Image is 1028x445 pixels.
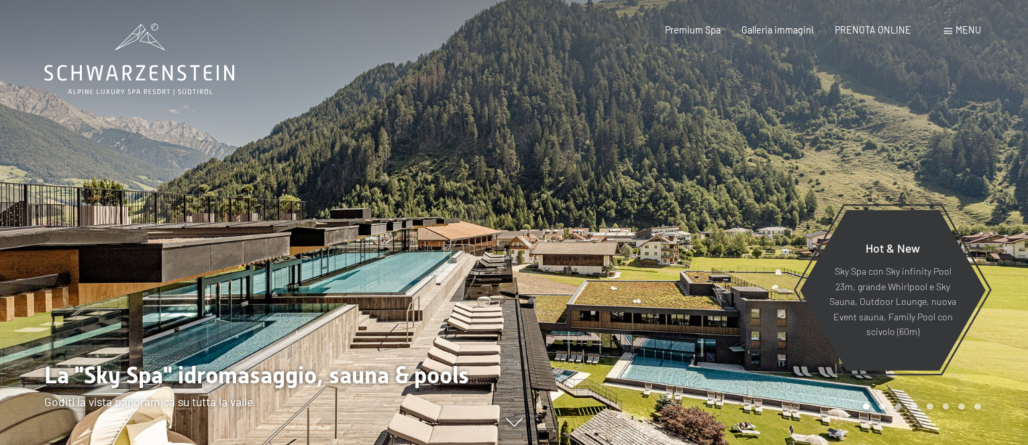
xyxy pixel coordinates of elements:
div: Carousel Page 3 [895,403,902,410]
div: Carousel Page 6 [943,403,949,410]
span: Hot & New [866,241,920,255]
div: Carousel Page 8 [974,403,981,410]
div: Carousel Page 5 [927,403,933,410]
a: PRENOTA ONLINE [835,24,911,36]
div: Carousel Page 7 [958,403,965,410]
a: Hot & New Sky Spa con Sky infinity Pool 23m, grande Whirlpool e Sky Sauna, Outdoor Lounge, nuova ... [799,209,986,371]
div: Carousel Pagination [858,403,980,410]
div: Carousel Page 4 [911,403,917,410]
p: Sky Spa con Sky infinity Pool 23m, grande Whirlpool e Sky Sauna, Outdoor Lounge, nuova Event saun... [829,264,957,340]
a: Galleria immagini [741,24,814,36]
div: Carousel Page 2 [879,403,886,410]
span: Menu [956,24,981,36]
div: Carousel Page 1 (Current Slide) [863,403,870,410]
a: Premium Spa [665,24,721,36]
